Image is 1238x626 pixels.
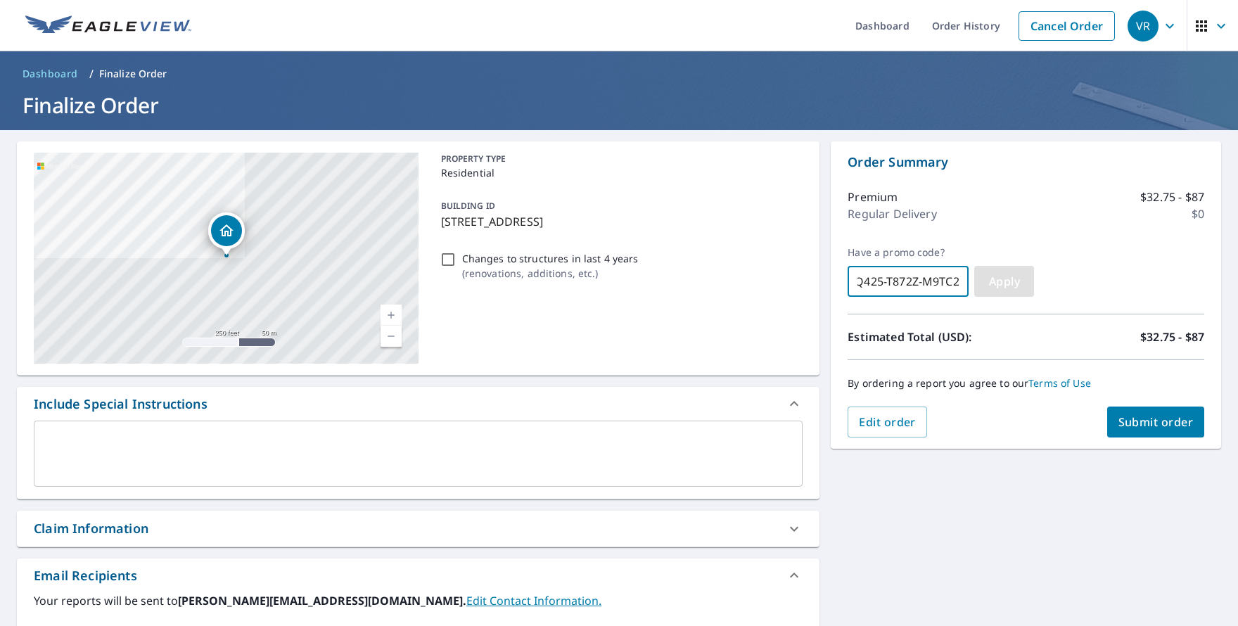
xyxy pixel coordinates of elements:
a: Cancel Order [1019,11,1115,41]
div: Dropped pin, building 1, Residential property, 2929 Hen Brook Dr Columbia, TN 38401 [208,212,245,256]
span: Submit order [1118,414,1194,430]
label: Have a promo code? [848,246,969,259]
div: Email Recipients [34,566,137,585]
span: Apply [985,274,1023,289]
nav: breadcrumb [17,63,1221,85]
p: ( renovations, additions, etc. ) [462,266,639,281]
div: Include Special Instructions [17,387,819,421]
p: Finalize Order [99,67,167,81]
div: Include Special Instructions [34,395,208,414]
p: Residential [441,165,798,180]
div: Claim Information [34,519,148,538]
p: Premium [848,189,898,205]
button: Submit order [1107,407,1205,437]
p: BUILDING ID [441,200,495,212]
h1: Finalize Order [17,91,1221,120]
p: $0 [1192,205,1204,222]
b: [PERSON_NAME][EMAIL_ADDRESS][DOMAIN_NAME]. [178,593,466,608]
button: Apply [974,266,1034,297]
p: $32.75 - $87 [1140,189,1204,205]
p: Changes to structures in last 4 years [462,251,639,266]
p: [STREET_ADDRESS] [441,213,798,230]
p: By ordering a report you agree to our [848,377,1204,390]
a: Dashboard [17,63,84,85]
div: Claim Information [17,511,819,547]
div: Email Recipients [17,558,819,592]
img: EV Logo [25,15,191,37]
label: Your reports will be sent to [34,592,803,609]
p: PROPERTY TYPE [441,153,798,165]
p: Regular Delivery [848,205,936,222]
button: Edit order [848,407,927,437]
a: Terms of Use [1028,376,1091,390]
p: Estimated Total (USD): [848,328,1026,345]
p: Order Summary [848,153,1204,172]
a: Current Level 17, Zoom Out [381,326,402,347]
span: Dashboard [23,67,78,81]
div: VR [1128,11,1159,41]
p: $32.75 - $87 [1140,328,1204,345]
span: Edit order [859,414,916,430]
a: Current Level 17, Zoom In [381,305,402,326]
a: EditContactInfo [466,593,601,608]
li: / [89,65,94,82]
